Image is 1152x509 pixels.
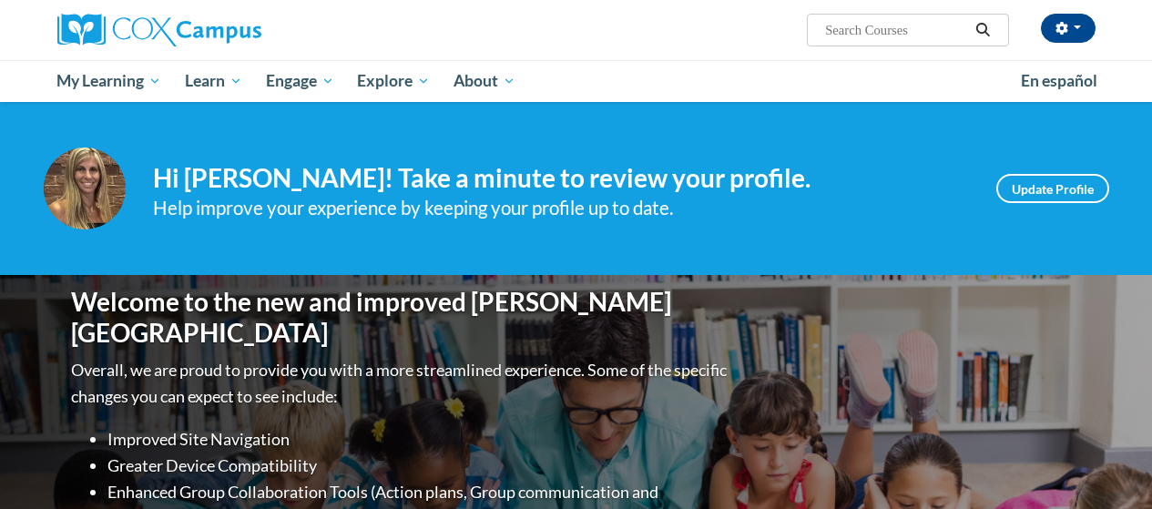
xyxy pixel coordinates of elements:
iframe: Button to launch messaging window [1079,436,1137,494]
span: My Learning [56,70,161,92]
img: Profile Image [44,148,126,229]
h4: Hi [PERSON_NAME]! Take a minute to review your profile. [153,163,969,194]
a: Explore [345,60,442,102]
li: Greater Device Compatibility [107,453,731,479]
a: Engage [254,60,346,102]
a: My Learning [46,60,174,102]
p: Overall, we are proud to provide you with a more streamlined experience. Some of the specific cha... [71,357,731,410]
button: Account Settings [1041,14,1096,43]
span: Learn [185,70,242,92]
li: Improved Site Navigation [107,426,731,453]
input: Search Courses [823,19,969,41]
span: About [454,70,515,92]
a: Learn [173,60,254,102]
span: Engage [266,70,334,92]
div: Help improve your experience by keeping your profile up to date. [153,193,969,223]
span: En español [1021,71,1097,90]
a: En español [1009,62,1109,100]
button: Search [969,19,996,41]
div: Main menu [44,60,1109,102]
a: About [442,60,527,102]
a: Update Profile [996,174,1109,203]
h1: Welcome to the new and improved [PERSON_NAME][GEOGRAPHIC_DATA] [71,287,731,348]
a: Cox Campus [57,14,385,46]
span: Explore [357,70,430,92]
img: Cox Campus [57,14,261,46]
